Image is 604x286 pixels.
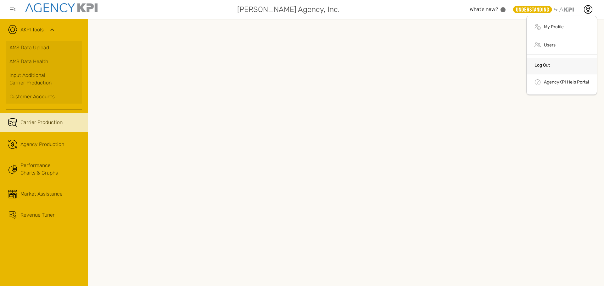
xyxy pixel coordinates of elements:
[9,58,48,65] span: AMS Data Health
[9,93,79,100] div: Customer Accounts
[6,68,82,90] a: Input AdditionalCarrier Production
[20,26,44,34] a: AKPI Tools
[20,211,55,219] div: Revenue Tuner
[237,4,340,15] span: [PERSON_NAME] Agency, Inc.
[534,62,550,68] a: Log Out
[6,90,82,104] a: Customer Accounts
[20,141,64,148] span: Agency Production
[470,6,498,12] span: What’s new?
[6,41,82,55] a: AMS Data Upload
[20,190,63,198] div: Market Assistance
[544,42,556,48] a: Users
[544,79,589,85] a: AgencyKPI Help Portal
[20,119,63,126] span: Carrier Production
[25,3,98,12] img: agencykpi-logo-550x69-2d9e3fa8.png
[544,24,564,30] a: My Profile
[6,55,82,68] a: AMS Data Health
